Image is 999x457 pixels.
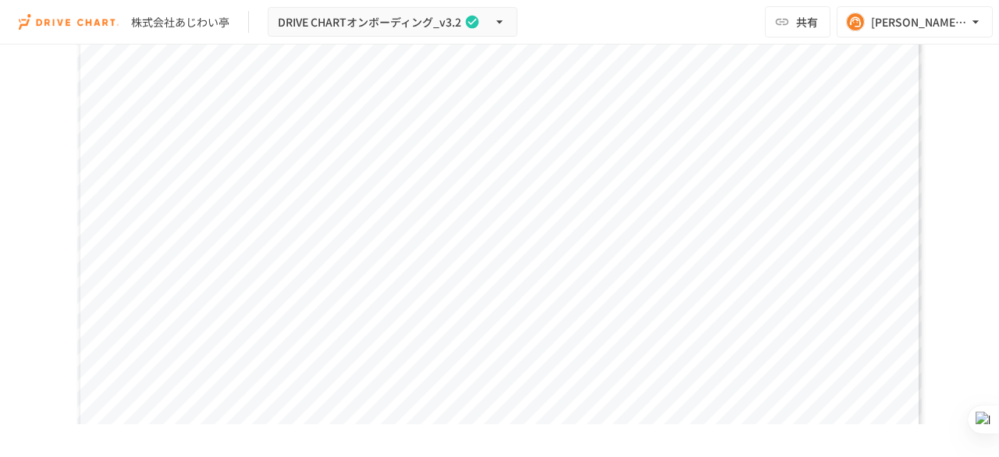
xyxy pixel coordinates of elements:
[131,14,229,30] div: 株式会社あじわい亭
[19,9,119,34] img: i9VDDS9JuLRLX3JIUyK59LcYp6Y9cayLPHs4hOxMB9W
[837,6,993,37] button: [PERSON_NAME][EMAIL_ADDRESS][DOMAIN_NAME]
[268,7,517,37] button: DRIVE CHARTオンボーディング_v3.2
[765,6,830,37] button: 共有
[871,12,968,32] div: [PERSON_NAME][EMAIL_ADDRESS][DOMAIN_NAME]
[796,13,818,30] span: 共有
[278,12,461,32] span: DRIVE CHARTオンボーディング_v3.2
